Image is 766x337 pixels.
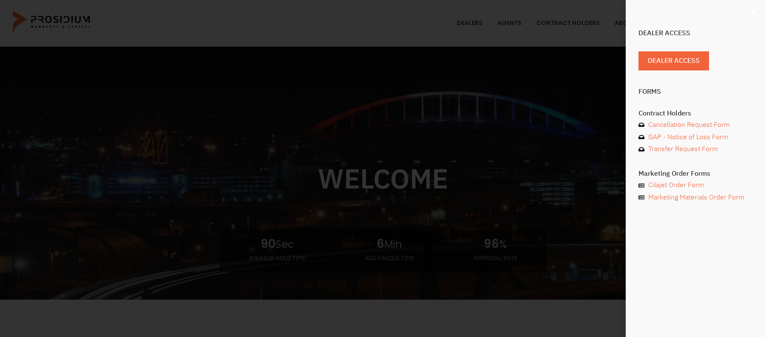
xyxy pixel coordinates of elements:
span: Cancellation Request Form [646,119,730,131]
span: GAP - Notice of Loss Form [646,131,728,143]
h4: Forms [638,88,753,95]
span: Cilajet Order Form [646,179,704,191]
h4: Marketing Order Forms [638,170,753,177]
a: Marketing Materials Order Form [638,191,753,204]
a: Cilajet Order Form [638,179,753,191]
span: Dealer Access [648,55,700,67]
a: Dealer Access [638,51,709,70]
span: Transfer Request Form [646,143,718,155]
span: Marketing Materials Order Form [646,191,744,204]
a: Transfer Request Form [638,143,753,155]
a: GAP - Notice of Loss Form [638,131,753,143]
h4: Contract Holders [638,110,753,117]
h4: Dealer Access [638,30,753,37]
a: Close [749,8,757,17]
a: Cancellation Request Form [638,119,753,131]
